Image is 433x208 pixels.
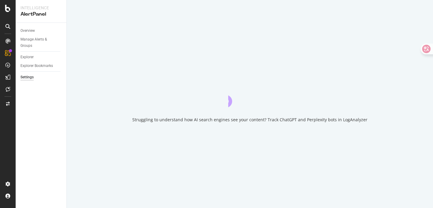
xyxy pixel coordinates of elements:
a: Explorer Bookmarks [20,63,62,69]
div: Settings [20,74,34,80]
div: Manage Alerts & Groups [20,36,57,49]
a: Explorer [20,54,62,60]
a: Manage Alerts & Groups [20,36,62,49]
div: Struggling to understand how AI search engines see your content? Track ChatGPT and Perplexity bot... [132,117,367,123]
div: AlertPanel [20,11,62,18]
div: animation [228,86,272,107]
div: Overview [20,28,35,34]
a: Settings [20,74,62,80]
div: Explorer [20,54,34,60]
div: Explorer Bookmarks [20,63,53,69]
a: Overview [20,28,62,34]
div: Intelligence [20,5,62,11]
